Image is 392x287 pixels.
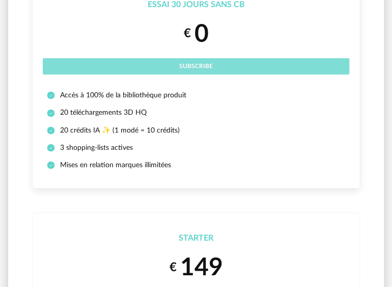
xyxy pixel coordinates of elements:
div: Starter [43,233,349,244]
span: 0 [194,22,209,46]
small: € [183,26,190,42]
li: 20 crédits IA ✨ (1 modé = 10 crédits) [47,126,345,135]
span: 149 [180,255,223,280]
span: Subscribe [179,63,213,69]
li: 3 shopping-lists actives [47,143,345,152]
button: Subscribe [43,58,349,74]
li: Accès à 100% de la bibliothèque produit [47,91,345,100]
small: € [169,260,176,276]
li: 20 téléchargements 3D HQ [47,108,345,117]
li: Mises en relation marques illimitées [47,161,345,170]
